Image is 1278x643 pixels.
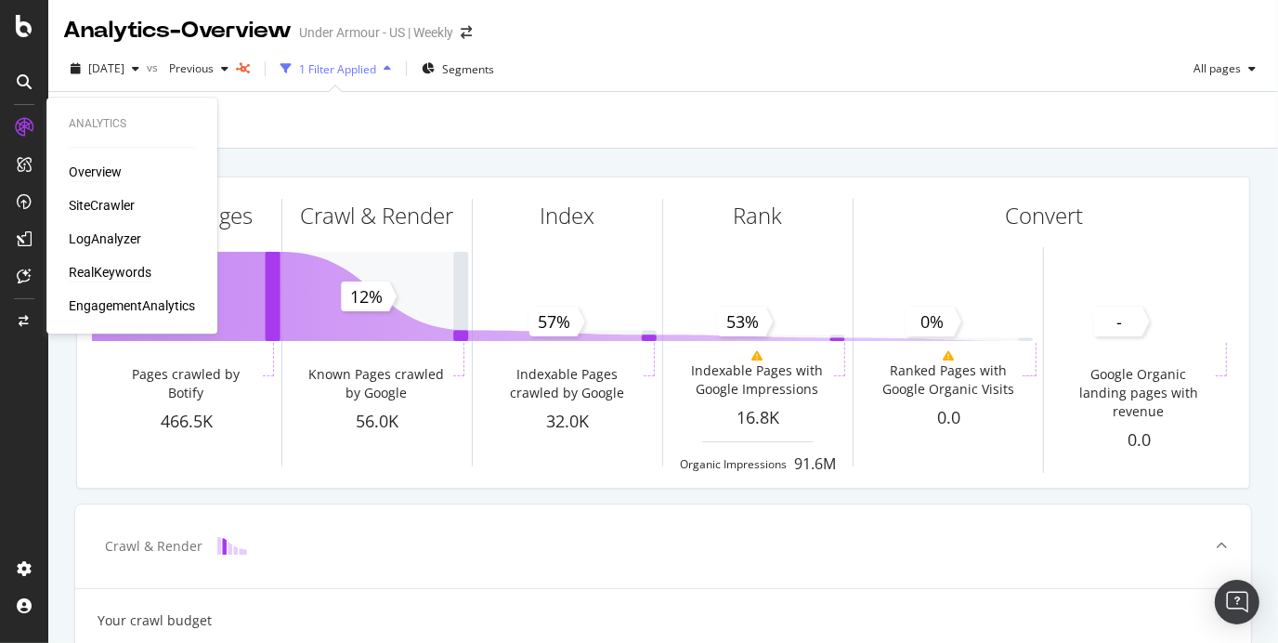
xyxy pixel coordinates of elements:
[162,60,214,76] span: Previous
[63,54,147,84] button: [DATE]
[680,456,787,472] div: Organic Impressions
[541,200,595,231] div: Index
[98,611,212,630] div: Your crawl budget
[92,410,281,434] div: 466.5K
[273,54,398,84] button: 1 Filter Applied
[69,263,151,282] a: RealKeywords
[663,406,853,430] div: 16.8K
[734,200,783,231] div: Rank
[299,61,376,77] div: 1 Filter Applied
[1186,54,1263,84] button: All pages
[69,296,195,315] a: EngagementAnalytics
[69,116,195,132] div: Analytics
[794,453,836,475] div: 91.6M
[301,200,454,231] div: Crawl & Render
[414,54,502,84] button: Segments
[494,365,640,402] div: Indexable Pages crawled by Google
[442,61,494,77] span: Segments
[147,59,162,75] span: vs
[299,23,453,42] div: Under Armour - US | Weekly
[473,410,662,434] div: 32.0K
[162,54,236,84] button: Previous
[304,365,450,402] div: Known Pages crawled by Google
[88,60,124,76] span: 2025 Sep. 25th
[105,537,202,556] div: Crawl & Render
[69,230,141,248] a: LogAnalyzer
[63,15,292,46] div: Analytics - Overview
[1215,580,1259,624] div: Open Intercom Messenger
[217,537,247,555] img: block-icon
[685,361,830,399] div: Indexable Pages with Google Impressions
[461,26,472,39] div: arrow-right-arrow-left
[69,163,122,181] a: Overview
[1186,60,1241,76] span: All pages
[282,410,472,434] div: 56.0K
[69,196,135,215] a: SiteCrawler
[113,365,259,402] div: Pages crawled by Botify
